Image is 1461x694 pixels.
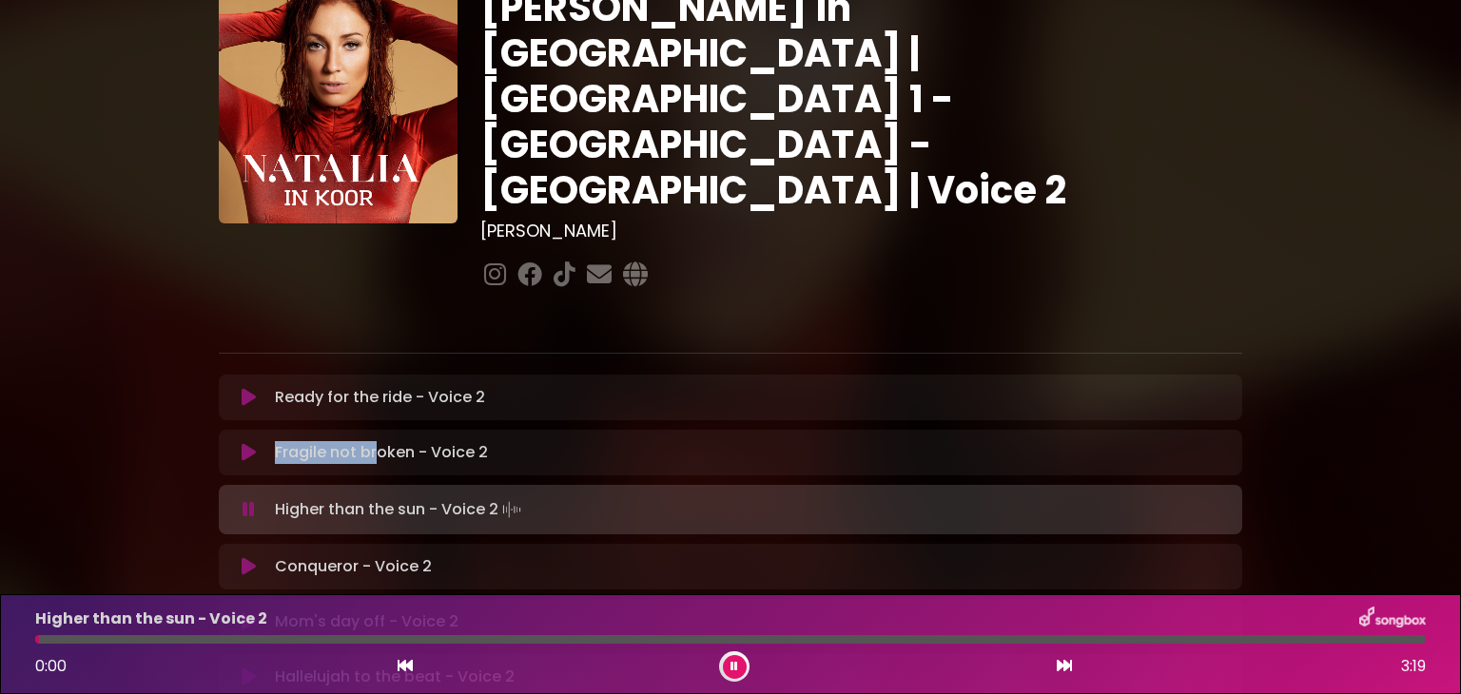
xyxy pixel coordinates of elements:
p: Higher than the sun - Voice 2 [275,496,525,523]
img: waveform4.gif [498,496,525,523]
span: 3:19 [1401,655,1426,678]
p: Higher than the sun - Voice 2 [35,607,267,630]
p: Fragile not broken - Voice 2 [275,441,488,464]
p: Conqueror - Voice 2 [275,555,432,578]
p: Ready for the ride - Voice 2 [275,386,485,409]
img: songbox-logo-white.png [1359,607,1426,631]
h3: [PERSON_NAME] [480,221,1242,241]
span: 0:00 [35,655,67,677]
